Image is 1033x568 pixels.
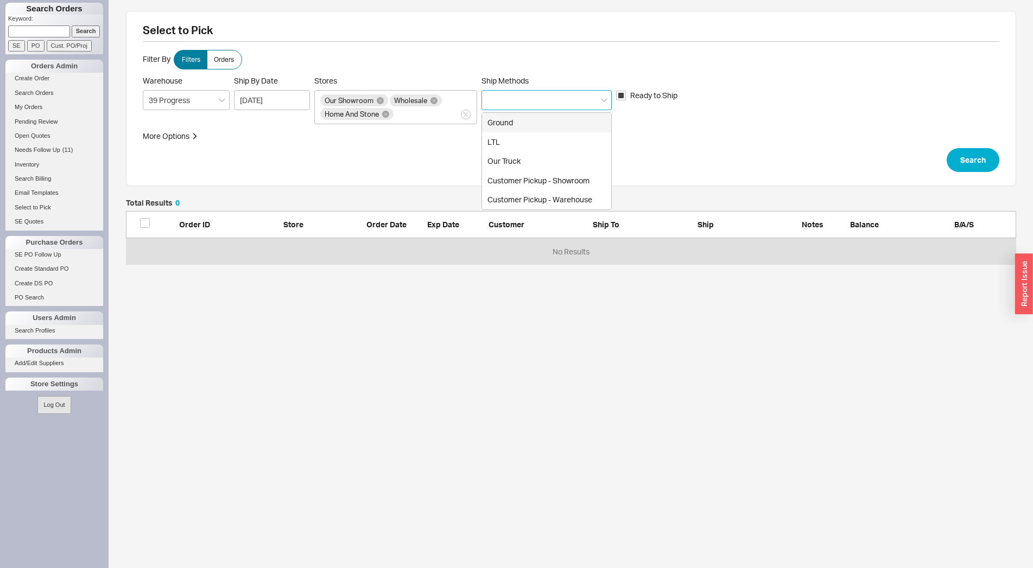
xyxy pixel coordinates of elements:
input: Select... [143,90,230,110]
div: Store Settings [5,378,103,391]
input: Search [72,25,100,37]
span: Filter By [143,54,170,63]
a: SE Quotes [5,216,103,227]
span: Filters [182,55,200,64]
span: Wholesale [394,97,427,104]
a: Inventory [5,159,103,170]
div: Our Truck [482,151,611,171]
a: SE PO Follow Up [5,249,103,260]
span: Pending Review [15,118,58,125]
h2: Select to Pick [143,25,999,42]
span: Ship By Date [234,76,310,86]
a: My Orders [5,101,103,113]
span: Home And Stone [325,110,379,118]
a: Pending Review [5,116,103,127]
div: Users Admin [5,311,103,324]
input: Ship Methods [487,94,495,106]
div: Purchase Orders [5,236,103,249]
a: Search Profiles [5,325,103,336]
a: Select to Pick [5,202,103,213]
span: Exp Date [427,220,459,229]
span: Needs Follow Up [15,146,60,153]
span: Order Date [366,220,407,229]
div: grid [126,238,1016,265]
h1: Search Orders [5,3,103,15]
div: LTL [482,132,611,152]
span: Order ID [179,220,210,229]
a: Search Orders [5,87,103,99]
button: Log Out [37,396,71,414]
a: Create Standard PO [5,263,103,275]
a: Open Quotes [5,130,103,142]
a: Email Templates [5,187,103,199]
input: Cust. PO/Proj [47,40,92,52]
span: B/A/S [954,220,974,229]
span: Store [283,220,303,229]
span: Our Showroom [325,97,373,104]
span: Warehouse [143,76,182,85]
a: Needs Follow Up(11) [5,144,103,156]
span: Ship [698,220,714,229]
div: More Options [143,131,189,142]
h5: Total Results [126,199,180,207]
span: Customer [489,220,524,229]
span: Orders [214,55,234,64]
a: Search Billing [5,173,103,184]
button: More Options [143,131,198,142]
div: Products Admin [5,344,103,358]
div: Customer Pickup - Warehouse [482,190,611,209]
div: Customer Pickup - Showroom [482,171,611,190]
a: Create DS PO [5,278,103,289]
span: 0 [175,198,180,207]
div: Orders Admin [5,60,103,73]
a: PO Search [5,292,103,303]
span: Ready to Ship [630,90,677,101]
div: Ground [482,113,611,132]
span: Ship Methods [481,76,529,85]
span: Balance [850,220,879,229]
input: SE [8,40,25,52]
span: Notes [802,220,823,229]
span: Ship To [593,220,619,229]
input: Ready to Ship [616,91,626,100]
a: Add/Edit Suppliers [5,358,103,369]
div: No Results [126,238,1016,265]
span: Search [960,154,986,167]
button: Search [947,148,999,172]
input: PO [27,40,45,52]
span: Stores [314,76,477,86]
svg: open menu [219,98,225,103]
a: Create Order [5,73,103,84]
p: Keyword: [8,15,103,25]
span: ( 11 ) [62,146,73,153]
